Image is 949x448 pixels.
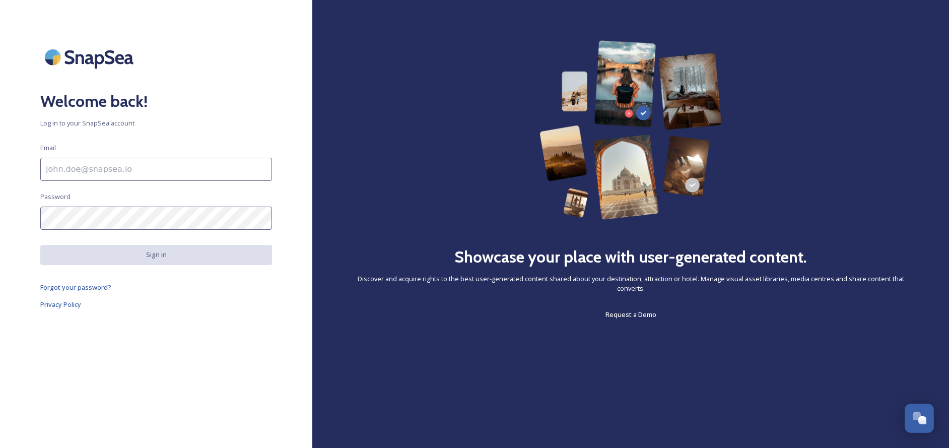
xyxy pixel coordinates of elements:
[40,281,272,293] a: Forgot your password?
[605,308,656,321] a: Request a Demo
[40,283,111,292] span: Forgot your password?
[454,245,807,269] h2: Showcase your place with user-generated content.
[40,158,272,181] input: john.doe@snapsea.io
[40,245,272,265] button: Sign in
[353,274,909,293] span: Discover and acquire rights to the best user-generated content shared about your destination, att...
[905,404,934,433] button: Open Chat
[40,89,272,113] h2: Welcome back!
[539,40,722,220] img: 63b42ca75bacad526042e722_Group%20154-p-800.png
[40,300,81,309] span: Privacy Policy
[40,118,272,128] span: Log in to your SnapSea account
[40,192,71,202] span: Password
[40,298,272,310] a: Privacy Policy
[40,40,141,74] img: SnapSea Logo
[605,310,656,319] span: Request a Demo
[40,143,56,153] span: Email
